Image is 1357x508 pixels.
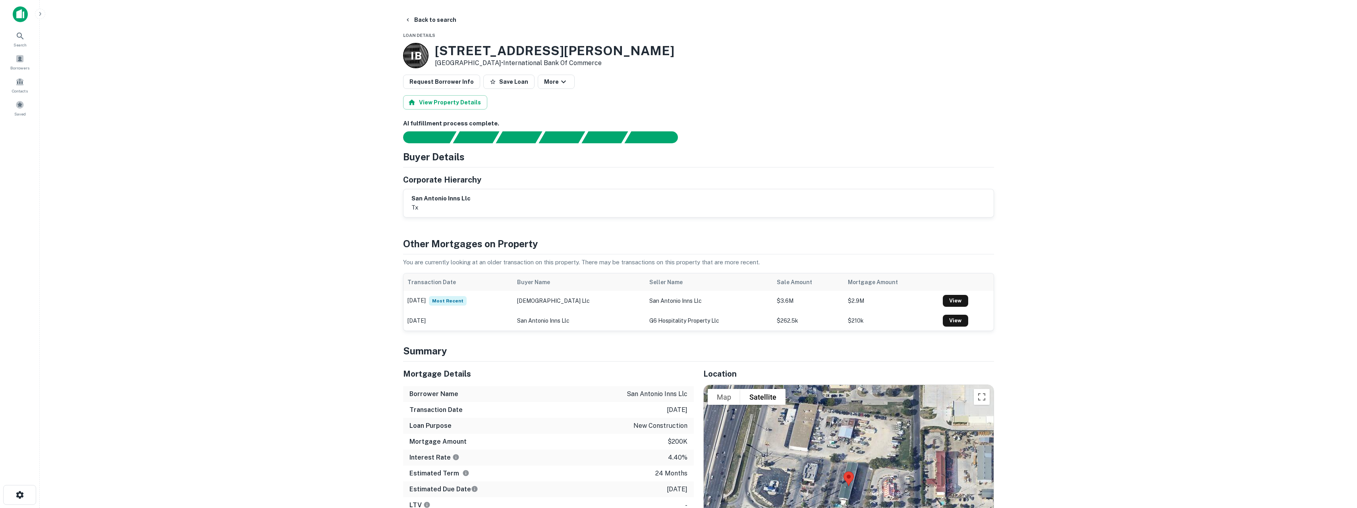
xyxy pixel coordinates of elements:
svg: The interest rates displayed on the website are for informational purposes only and may be report... [452,454,459,461]
td: [DATE] [403,291,513,311]
td: $3.6M [773,291,844,311]
p: san antonio inns llc [627,389,687,399]
p: You are currently looking at an older transaction on this property. There may be transactions on ... [403,258,994,267]
div: Principals found, still searching for contact information. This may take time... [581,131,628,143]
td: san antonio inns llc [513,311,645,331]
th: Transaction Date [403,273,513,291]
span: Loan Details [403,33,435,38]
h3: [STREET_ADDRESS][PERSON_NAME] [435,43,674,58]
img: capitalize-icon.png [13,6,28,22]
span: Search [14,42,27,48]
a: View [943,315,968,327]
h6: san antonio inns llc [411,194,471,203]
h4: Summary [403,344,994,358]
h6: Loan Purpose [409,421,452,431]
h6: Interest Rate [409,453,459,462]
th: Seller Name [645,273,773,291]
h6: Mortgage Amount [409,437,467,446]
div: Your request is received and processing... [453,131,499,143]
td: [DATE] [403,311,513,331]
button: More [538,75,575,89]
p: [GEOGRAPHIC_DATA] • [435,58,674,68]
button: Request Borrower Info [403,75,480,89]
span: Saved [14,111,26,117]
a: I B [403,43,429,68]
a: Saved [2,97,37,119]
div: Principals found, AI now looking for contact information... [539,131,585,143]
span: Contacts [12,88,28,94]
span: Borrowers [10,65,29,71]
p: [DATE] [667,485,687,494]
h6: AI fulfillment process complete. [403,119,994,128]
td: san antonio inns llc [645,291,773,311]
a: View [943,295,968,307]
td: [DEMOGRAPHIC_DATA] llc [513,291,645,311]
a: International Bank Of Commerce [503,59,602,67]
p: 24 months [655,469,687,478]
svg: Estimate is based on a standard schedule for this type of loan. [471,485,478,493]
h6: Estimated Due Date [409,485,478,494]
h6: Estimated Term [409,469,469,478]
h6: Borrower Name [409,389,458,399]
p: tx [411,203,471,212]
td: g6 hospitality property llc [645,311,773,331]
p: 4.40% [668,453,687,462]
div: Documents found, AI parsing details... [496,131,542,143]
button: Show street map [708,389,740,405]
div: AI fulfillment process complete. [625,131,687,143]
h5: Mortgage Details [403,368,694,380]
th: Mortgage Amount [844,273,939,291]
a: Search [2,28,37,50]
th: Sale Amount [773,273,844,291]
div: Sending borrower request to AI... [394,131,453,143]
p: $200k [668,437,687,446]
p: I B [411,48,421,63]
td: $210k [844,311,939,331]
h4: Other Mortgages on Property [403,237,994,251]
td: $262.5k [773,311,844,331]
h5: Corporate Hierarchy [403,174,481,186]
iframe: Chat Widget [1317,444,1357,483]
p: new construction [633,421,687,431]
button: Save Loan [483,75,535,89]
button: Show satellite imagery [740,389,786,405]
h6: Transaction Date [409,405,463,415]
button: Toggle fullscreen view [974,389,990,405]
a: Borrowers [2,51,37,73]
button: View Property Details [403,95,487,110]
p: [DATE] [667,405,687,415]
h4: Buyer Details [403,150,465,164]
h5: Location [703,368,994,380]
td: $2.9M [844,291,939,311]
a: Contacts [2,74,37,96]
th: Buyer Name [513,273,645,291]
button: Back to search [402,13,459,27]
svg: Term is based on a standard schedule for this type of loan. [462,470,469,477]
span: Most Recent [429,296,467,306]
